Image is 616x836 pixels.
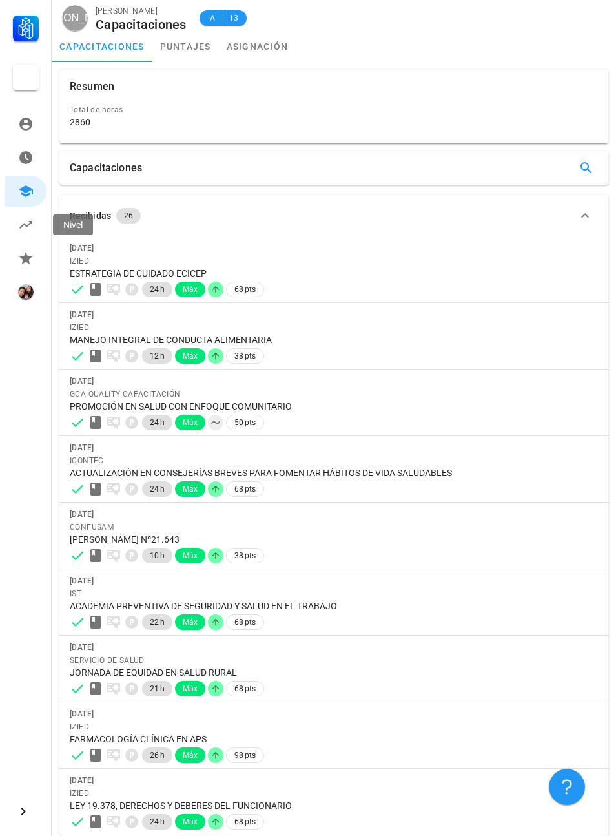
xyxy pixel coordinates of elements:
[234,283,256,296] span: 68 pts
[150,814,165,830] span: 24 h
[150,282,165,297] span: 24 h
[96,17,187,32] div: Capacitaciones
[70,589,81,598] span: IST
[150,614,165,630] span: 22 h
[70,774,598,787] div: [DATE]
[70,467,598,479] div: ACTUALIZACIÓN EN CONSEJERÍAS BREVES PARA FOMENTAR HÁBITOS DE VIDA SALUDABLES
[150,681,165,696] span: 21 h
[70,656,145,665] span: SERVICIO DE SALUD
[234,549,256,562] span: 38 pts
[70,323,89,332] span: IZIED
[229,12,239,25] span: 13
[234,682,256,695] span: 68 pts
[183,681,198,696] span: Máx
[70,722,89,731] span: IZIED
[234,350,256,362] span: 38 pts
[59,195,608,236] button: Recibidas 26
[70,308,598,321] div: [DATE]
[62,5,88,31] div: avatar
[70,733,598,745] div: FARMACOLOGÍA CLÍNICA EN APS
[219,31,296,62] a: asignación
[70,707,598,720] div: [DATE]
[234,483,256,496] span: 68 pts
[70,390,181,399] span: GCA QUALITY CAPACITACIÓN
[150,415,165,430] span: 24 h
[150,481,165,497] span: 24 h
[234,749,256,762] span: 98 pts
[70,256,89,266] span: IZIED
[52,31,152,62] a: capacitaciones
[183,614,198,630] span: Máx
[70,508,598,521] div: [DATE]
[70,151,142,185] div: Capacitaciones
[183,747,198,763] span: Máx
[18,284,34,300] div: avatar
[183,481,198,497] span: Máx
[207,12,218,25] span: A
[70,523,114,532] span: CONFUSAM
[70,103,598,116] div: Total de horas
[70,334,598,346] div: MANEJO INTEGRAL DE CONDUCTA ALIMENTARIA
[152,31,219,62] a: puntajes
[70,441,598,454] div: [DATE]
[70,789,89,798] span: IZIED
[234,416,256,429] span: 50 pts
[234,616,256,629] span: 68 pts
[183,548,198,563] span: Máx
[183,415,198,430] span: Máx
[70,574,598,587] div: [DATE]
[150,747,165,763] span: 26 h
[32,5,118,31] span: [PERSON_NAME]
[124,208,133,224] span: 26
[96,5,187,17] div: [PERSON_NAME]
[70,267,598,279] div: ESTRATEGIA DE CUIDADO ECICEP
[234,815,256,828] span: 68 pts
[183,348,198,364] span: Máx
[70,641,598,654] div: [DATE]
[70,375,598,388] div: [DATE]
[70,667,598,678] div: JORNADA DE EQUIDAD EN SALUD RURAL
[183,814,198,830] span: Máx
[150,548,165,563] span: 10 h
[70,116,90,128] div: 2860
[70,401,598,412] div: PROMOCIÓN EN SALUD CON ENFOQUE COMUNITARIO
[70,242,598,255] div: [DATE]
[150,348,165,364] span: 12 h
[70,209,111,223] div: Recibidas
[70,70,114,103] div: Resumen
[183,282,198,297] span: Máx
[70,800,598,811] div: LEY 19.378, DERECHOS Y DEBERES DEL FUNCIONARIO
[70,456,104,465] span: ICONTEC
[70,534,598,545] div: [PERSON_NAME] Nº21.643
[70,600,598,612] div: ACADEMIA PREVENTIVA DE SEGURIDAD Y SALUD EN EL TRABAJO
